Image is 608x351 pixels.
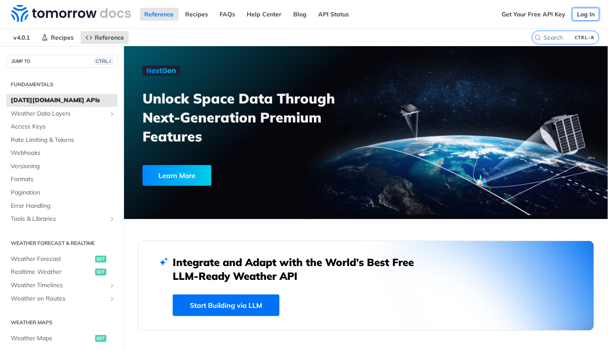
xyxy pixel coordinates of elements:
h3: Unlock Space Data Through Next-Generation Premium Features [143,89,375,146]
img: NextGen [143,66,180,76]
a: Help Center [242,8,287,21]
a: [DATE][DOMAIN_NAME] APIs [6,94,118,107]
span: Webhooks [11,149,115,157]
a: FAQs [215,8,240,21]
span: Reference [95,34,124,41]
h2: Integrate and Adapt with the World’s Best Free LLM-Ready Weather API [173,255,427,283]
span: Realtime Weather [11,268,93,276]
span: [DATE][DOMAIN_NAME] APIs [11,96,115,105]
a: Weather on RoutesShow subpages for Weather on Routes [6,292,118,305]
span: get [95,335,106,342]
a: Pagination [6,186,118,199]
span: Rate Limiting & Tokens [11,136,115,144]
a: Reference [81,31,129,44]
a: API Status [314,8,354,21]
img: Tomorrow.io Weather API Docs [11,5,131,22]
svg: Search [534,34,541,41]
a: Recipes [181,8,213,21]
span: Pagination [11,188,115,197]
a: Recipes [37,31,78,44]
button: Show subpages for Weather on Routes [109,295,115,302]
span: get [95,269,106,276]
a: Get Your Free API Key [497,8,570,21]
a: Weather Data LayersShow subpages for Weather Data Layers [6,107,118,120]
span: Versioning [11,162,115,171]
span: Weather on Routes [11,295,106,303]
a: Start Building via LLM [173,295,279,316]
span: Formats [11,175,115,184]
h2: Weather Maps [6,319,118,326]
button: JUMP TOCTRL-/ [6,55,118,68]
span: Tools & Libraries [11,215,106,223]
a: Reference [140,8,179,21]
button: Show subpages for Tools & Libraries [109,216,115,223]
a: Access Keys [6,120,118,133]
a: Weather Forecastget [6,253,118,266]
a: Tools & LibrariesShow subpages for Tools & Libraries [6,213,118,226]
h2: Weather Forecast & realtime [6,239,118,247]
a: Weather Mapsget [6,332,118,345]
a: Realtime Weatherget [6,266,118,279]
a: Learn More [143,165,329,186]
a: Weather TimelinesShow subpages for Weather Timelines [6,279,118,292]
span: CTRL-/ [94,58,113,65]
span: Recipes [51,34,74,41]
div: Learn More [143,165,211,186]
a: Webhooks [6,147,118,160]
span: Error Handling [11,202,115,210]
a: Log In [572,8,599,21]
span: Weather Data Layers [11,110,106,118]
a: Blog [289,8,312,21]
span: Weather Maps [11,334,93,343]
kbd: CTRL-K [573,33,597,42]
button: Show subpages for Weather Timelines [109,282,115,289]
span: Weather Forecast [11,255,93,263]
h2: Fundamentals [6,81,118,88]
a: Versioning [6,160,118,173]
span: Access Keys [11,122,115,131]
a: Formats [6,173,118,186]
button: Show subpages for Weather Data Layers [109,110,115,117]
span: Weather Timelines [11,281,106,290]
a: Rate Limiting & Tokens [6,134,118,147]
a: Error Handling [6,200,118,213]
span: get [95,256,106,263]
span: v4.0.1 [9,31,34,44]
